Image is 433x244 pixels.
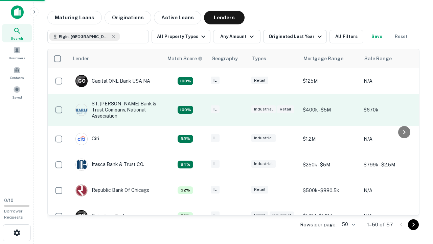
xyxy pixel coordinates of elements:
div: Mortgage Range [303,55,343,63]
div: Industrial [251,105,276,113]
div: Types [252,55,266,63]
div: Geography [211,55,238,63]
span: Borrower Requests [4,209,23,220]
th: Types [248,49,299,68]
td: $250k - $5M [299,152,360,178]
iframe: Chat Widget [399,190,433,222]
td: $1.2M [299,126,360,152]
div: Capitalize uses an advanced AI algorithm to match your search with the best lender. The match sco... [178,212,193,220]
th: Lender [69,49,163,68]
p: S B [78,212,85,220]
div: Itasca Bank & Trust CO. [75,159,144,171]
img: picture [76,185,87,196]
button: Save your search to get updates of matches that match your search criteria. [366,30,388,43]
td: $670k [360,94,421,126]
div: Capitalize uses an advanced AI algorithm to match your search with the best lender. The match sco... [178,161,193,169]
button: All Filters [329,30,363,43]
div: Capitalize uses an advanced AI algorithm to match your search with the best lender. The match sco... [178,186,193,195]
div: Retail [251,186,268,194]
button: Originations [105,11,151,24]
div: Industrial [251,134,276,142]
div: Sale Range [364,55,392,63]
div: IL [211,77,220,84]
p: Rows per page: [300,221,337,229]
img: picture [76,133,87,145]
td: $1.3M - $1.5M [299,203,360,229]
td: $500k - $880.5k [299,178,360,203]
div: IL [211,160,220,168]
p: 1–50 of 57 [367,221,393,229]
th: Capitalize uses an advanced AI algorithm to match your search with the best lender. The match sco... [163,49,207,68]
a: Borrowers [2,44,32,62]
th: Sale Range [360,49,421,68]
div: Capital ONE Bank USA NA [75,75,150,87]
td: N/A [360,68,421,94]
img: picture [76,104,87,116]
img: capitalize-icon.png [11,5,24,19]
a: Contacts [2,63,32,82]
th: Geography [207,49,248,68]
div: IL [211,211,220,219]
div: Republic Bank Of Chicago [75,184,150,197]
a: Saved [2,83,32,101]
td: $400k - $5M [299,94,360,126]
div: Industrial [251,160,276,168]
td: N/A [360,126,421,152]
div: ST. [PERSON_NAME] Bank & Trust Company, National Association [75,101,157,119]
div: Originated Last Year [269,33,324,41]
button: Maturing Loans [47,11,102,24]
span: Saved [12,95,22,100]
td: N/A [360,203,421,229]
button: Reset [390,30,412,43]
div: IL [211,134,220,142]
span: Search [11,36,23,41]
div: IL [211,186,220,194]
div: 50 [339,220,356,229]
div: Capitalize uses an advanced AI algorithm to match your search with the best lender. The match sco... [178,135,193,143]
div: IL [211,105,220,113]
div: Signature Bank [75,210,126,222]
th: Mortgage Range [299,49,360,68]
button: Any Amount [213,30,260,43]
img: picture [76,159,87,170]
span: Borrowers [9,55,25,61]
div: Lender [73,55,89,63]
div: Capitalize uses an advanced AI algorithm to match your search with the best lender. The match sco... [167,55,203,62]
div: Retail [277,105,294,113]
td: N/A [360,178,421,203]
div: Industrial [270,211,294,219]
div: Capitalize uses an advanced AI algorithm to match your search with the best lender. The match sco... [178,106,193,114]
td: $125M [299,68,360,94]
button: Active Loans [154,11,201,24]
p: C O [78,78,85,85]
button: Lenders [204,11,245,24]
h6: Match Score [167,55,201,62]
span: Elgin, [GEOGRAPHIC_DATA], [GEOGRAPHIC_DATA] [59,34,110,40]
button: All Property Types [152,30,210,43]
button: Originated Last Year [263,30,327,43]
div: Retail [251,77,268,84]
button: Go to next page [408,219,419,230]
div: Citi [75,133,99,145]
div: Capitalize uses an advanced AI algorithm to match your search with the best lender. The match sco... [178,77,193,85]
a: Search [2,24,32,42]
td: $799k - $2.5M [360,152,421,178]
span: 0 / 10 [4,198,14,203]
span: Contacts [10,75,24,80]
div: Retail [251,211,268,219]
